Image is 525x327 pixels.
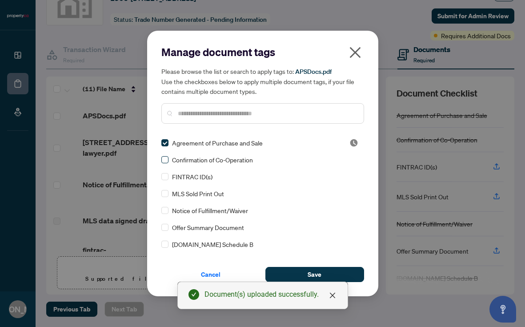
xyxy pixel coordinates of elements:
a: Close [328,291,337,300]
span: Confirmation of Co-Operation [172,155,253,165]
span: APSDocs.pdf [295,68,332,76]
span: Pending Review [349,138,358,147]
span: [DOMAIN_NAME] Schedule B [172,239,253,249]
span: check-circle [188,289,199,300]
h2: Manage document tags [161,45,364,59]
button: Cancel [161,267,260,282]
button: Save [265,267,364,282]
span: Notice of Fulfillment/Waiver [172,206,248,215]
span: Agreement of Purchase and Sale [172,138,263,148]
img: status [349,138,358,147]
span: close [329,292,336,299]
span: MLS Sold Print Out [172,189,224,198]
span: close [348,45,362,60]
span: FINTRAC ID(s) [172,172,212,182]
h5: Please browse the list or search to apply tags to: Use the checkboxes below to apply multiple doc... [161,66,364,96]
div: Document(s) uploaded successfully. [204,289,337,300]
span: Save [308,267,321,282]
button: Open asap [489,296,516,323]
span: Offer Summary Document [172,222,244,232]
span: Cancel [201,267,220,282]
